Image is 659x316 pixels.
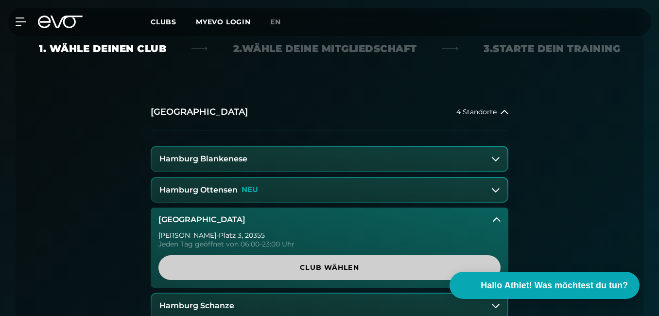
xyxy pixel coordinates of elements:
span: Hallo Athlet! Was möchtest du tun? [481,279,628,292]
div: 3. Starte dein Training [484,42,620,55]
a: Club wählen [158,255,501,280]
div: [PERSON_NAME]-Platz 3 , 20355 [158,232,501,239]
span: 4 Standorte [456,108,497,116]
button: Hamburg OttensenNEU [152,178,507,202]
h3: Hamburg Ottensen [159,186,238,194]
button: [GEOGRAPHIC_DATA]4 Standorte [151,94,508,130]
a: Clubs [151,17,196,26]
span: Club wählen [170,263,489,273]
div: 2. Wähle deine Mitgliedschaft [233,42,417,55]
h3: Hamburg Blankenese [159,155,247,163]
h3: Hamburg Schanze [159,301,234,310]
a: MYEVO LOGIN [196,18,251,26]
span: en [270,18,281,26]
button: Hamburg Blankenese [152,147,507,171]
div: 1. Wähle deinen Club [39,42,166,55]
button: [GEOGRAPHIC_DATA] [151,208,508,232]
div: Jeden Tag geöffnet von 06:00-23:00 Uhr [158,241,501,247]
span: Clubs [151,18,176,26]
a: en [270,17,293,28]
button: Hallo Athlet! Was möchtest du tun? [450,272,640,299]
h3: [GEOGRAPHIC_DATA] [158,215,245,224]
h2: [GEOGRAPHIC_DATA] [151,106,248,118]
p: NEU [242,186,258,194]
